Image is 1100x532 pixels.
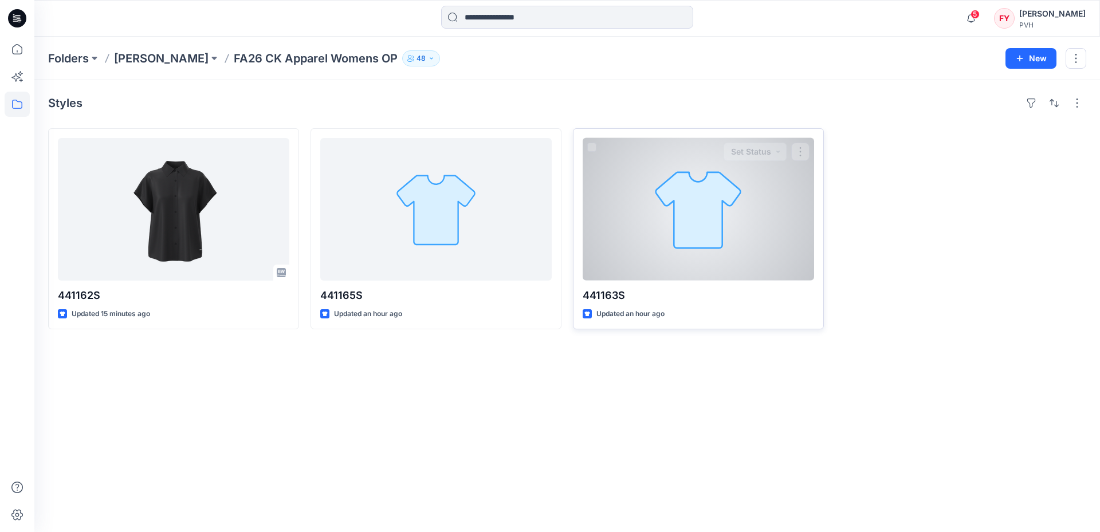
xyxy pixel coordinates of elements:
[583,138,814,281] a: 441163S
[320,138,552,281] a: 441165S
[48,50,89,66] a: Folders
[596,308,665,320] p: Updated an hour ago
[234,50,398,66] p: FA26 CK Apparel Womens OP
[58,287,289,304] p: 441162S
[971,10,980,19] span: 5
[1005,48,1056,69] button: New
[48,96,82,110] h4: Styles
[1019,21,1086,29] div: PVH
[402,50,440,66] button: 48
[58,138,289,281] a: 441162S
[72,308,150,320] p: Updated 15 minutes ago
[114,50,209,66] a: [PERSON_NAME]
[320,287,552,304] p: 441165S
[583,287,814,304] p: 441163S
[994,8,1015,29] div: FY
[1019,7,1086,21] div: [PERSON_NAME]
[334,308,402,320] p: Updated an hour ago
[417,52,426,65] p: 48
